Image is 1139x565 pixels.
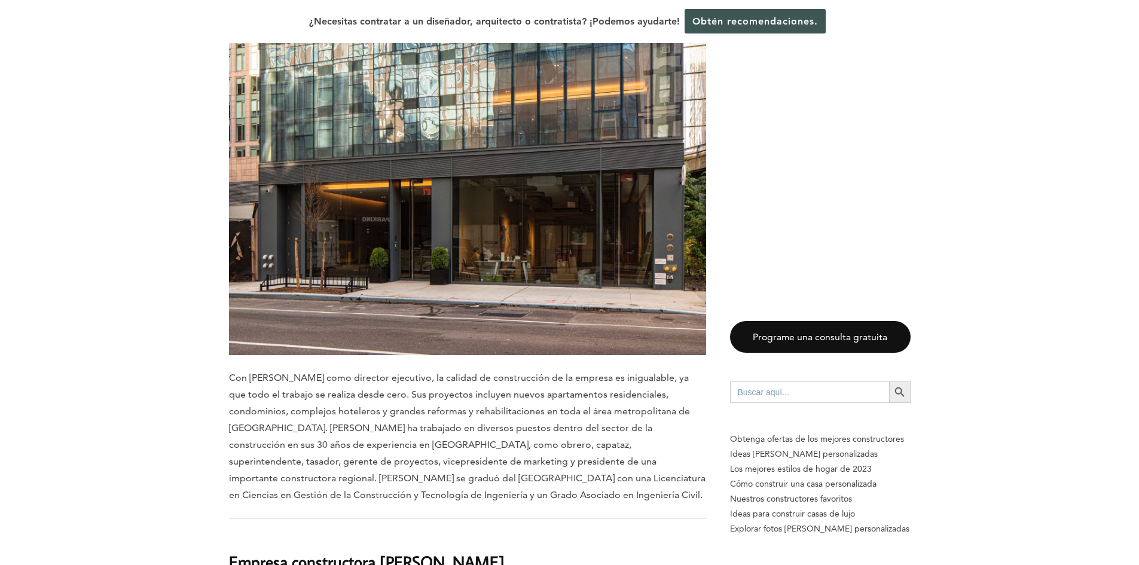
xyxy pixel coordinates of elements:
a: Obtén recomendaciones. [685,9,826,33]
a: Ideas [PERSON_NAME] personalizadas [730,447,911,462]
font: ¿Necesitas contratar a un diseñador, arquitecto o contratista? ¡Podemos ayudarte! [309,16,680,27]
a: Los mejores estilos de hogar de 2023 [730,462,911,477]
font: Ideas para construir casas de lujo [730,508,855,519]
a: Cómo construir una casa personalizada [730,477,911,491]
font: Los mejores estilos de hogar de 2023 [730,463,872,474]
a: Explorar fotos [PERSON_NAME] personalizadas [730,521,911,536]
svg: Buscar [893,386,906,399]
font: Nuestros constructores favoritos [730,493,852,504]
font: Cómo construir una casa personalizada [730,478,877,489]
font: Programe una consulta gratuita [753,331,887,343]
font: Explorar fotos [PERSON_NAME] personalizadas [730,523,909,534]
iframe: Controlador de chat del widget Drift [909,479,1125,551]
font: Obtén recomendaciones. [692,16,818,27]
font: Obtenga ofertas de los mejores constructores [730,433,904,444]
a: Ideas para construir casas de lujo [730,506,911,521]
font: Con [PERSON_NAME] como director ejecutivo, la calidad de construcción de la empresa es inigualabl... [229,372,706,500]
input: Buscar aquí... [730,381,889,403]
font: Ideas [PERSON_NAME] personalizadas [730,448,878,459]
a: Nuestros constructores favoritos [730,491,911,506]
